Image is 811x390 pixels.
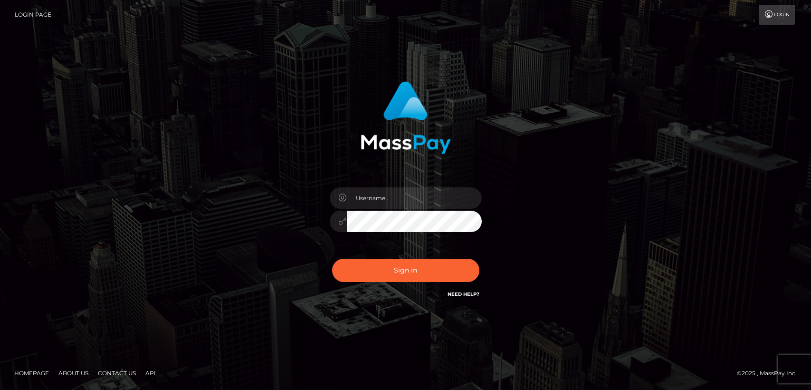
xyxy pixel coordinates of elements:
button: Sign in [332,259,479,282]
input: Username... [347,187,482,209]
a: Contact Us [94,366,140,380]
a: Login Page [15,5,51,25]
a: API [142,366,160,380]
a: Homepage [10,366,53,380]
a: About Us [55,366,92,380]
a: Login [759,5,795,25]
img: MassPay Login [361,81,451,154]
a: Need Help? [448,291,479,297]
div: © 2025 , MassPay Inc. [737,368,804,379]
